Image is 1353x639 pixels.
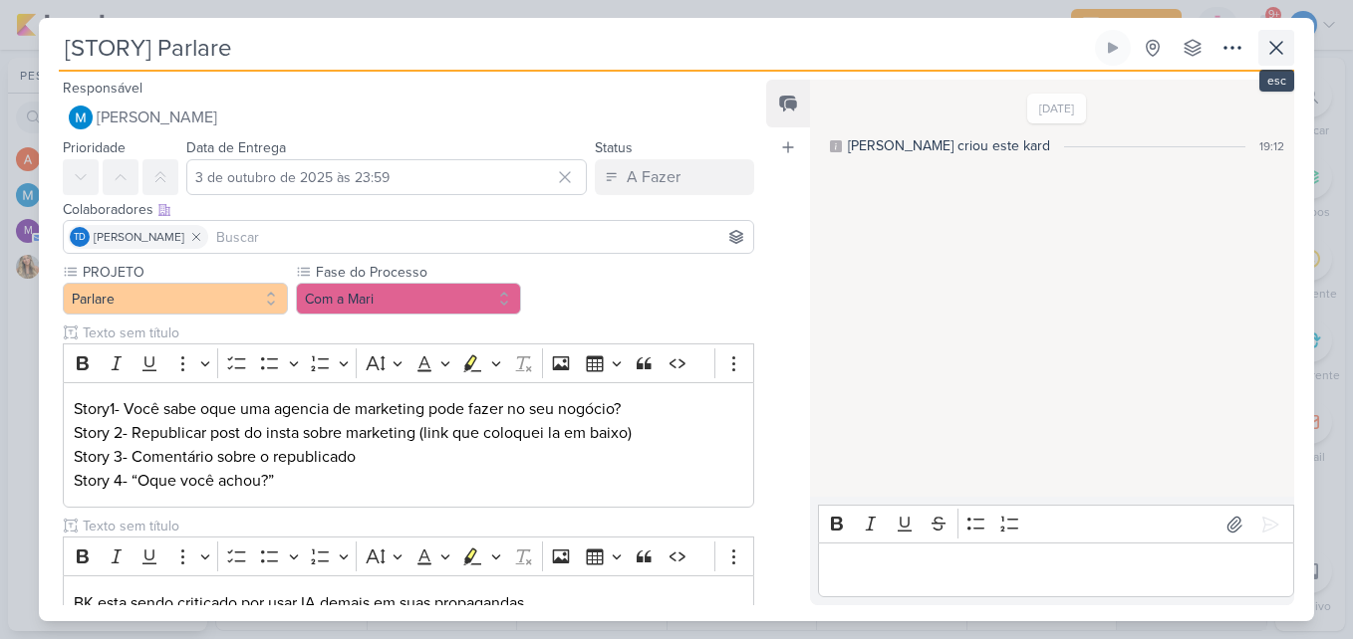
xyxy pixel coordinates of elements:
label: Responsável [63,80,142,97]
label: Data de Entrega [186,139,286,156]
div: Colaboradores [63,199,754,220]
input: Kard Sem Título [59,30,1091,66]
button: Com a Mari [296,283,521,315]
div: A Fazer [627,165,680,189]
div: [PERSON_NAME] criou este kard [848,135,1050,156]
input: Texto sem título [79,516,754,536]
p: Td [74,233,86,243]
input: Texto sem título [79,322,754,343]
input: Buscar [212,225,749,249]
label: Status [595,139,633,156]
label: Fase do Processo [314,262,521,283]
div: Ligar relógio [1105,40,1121,56]
label: PROJETO [81,262,288,283]
button: [PERSON_NAME] [63,100,754,135]
div: Editor editing area: main [63,382,754,509]
div: Editor toolbar [63,343,754,382]
div: Editor toolbar [818,505,1294,543]
p: Story 3- Comentário sobre o republicado [74,445,743,469]
p: Story1- Você sabe oque uma agencia de marketing pode fazer no seu nogócio? [74,397,743,421]
p: Story 2- Republicar post do insta sobre marketing (link que coloquei la em baixo) [74,421,743,445]
span: [PERSON_NAME] [97,106,217,129]
input: Select a date [186,159,587,195]
div: Thais de carvalho [70,227,90,247]
label: Prioridade [63,139,126,156]
img: MARIANA MIRANDA [69,106,93,129]
p: Story 4- “Oque você achou?” [74,469,743,493]
div: esc [1259,70,1294,92]
p: BK esta sendo criticado por usar IA demais em suas propagandas [74,591,743,615]
div: 19:12 [1259,137,1284,155]
button: Parlare [63,283,288,315]
div: Editor editing area: main [818,542,1294,597]
div: Editor toolbar [63,536,754,575]
span: [PERSON_NAME] [94,228,184,246]
button: A Fazer [595,159,754,195]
